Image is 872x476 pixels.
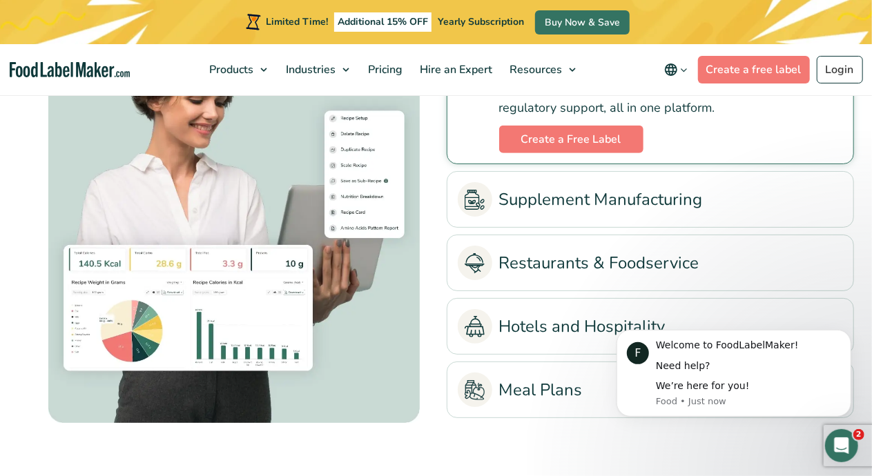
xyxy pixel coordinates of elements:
span: 2 [853,429,864,440]
li: Hotels and Hospitality [447,298,854,355]
a: Create a Free Label [499,126,643,153]
span: Resources [505,62,563,77]
a: Pricing [360,44,408,95]
div: Food Manufacturing [19,9,426,423]
span: Limited Time! [266,15,328,28]
a: Create a free label [698,56,810,83]
a: Login [817,56,863,83]
span: Industries [282,62,337,77]
span: Yearly Subscription [438,15,524,28]
li: Meal Plans [447,361,854,418]
span: Products [205,62,255,77]
a: Industries [278,44,356,95]
a: Resources [501,44,583,95]
a: Restaurants & Foodservice [458,246,843,280]
a: Meal Plans [458,373,843,407]
a: Buy Now & Save [535,10,630,34]
li: Restaurants & Foodservice [447,235,854,291]
iframe: Intercom notifications message [596,310,872,439]
a: Hotels and Hospitality [458,309,843,344]
a: Supplement Manufacturing [458,182,843,217]
li: Supplement Manufacturing [447,171,854,228]
a: Products [201,44,274,95]
span: Hire an Expert [416,62,494,77]
span: Additional 15% OFF [334,12,432,32]
iframe: Intercom live chat [825,429,858,462]
span: Pricing [364,62,404,77]
a: Hire an Expert [411,44,498,95]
